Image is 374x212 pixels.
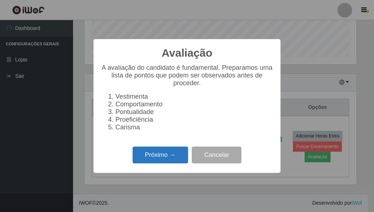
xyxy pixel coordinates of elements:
[162,46,213,60] h2: Avaliação
[133,147,188,164] button: Próximo →
[115,124,273,131] li: Carisma
[115,116,273,124] li: Proeficiência
[115,108,273,116] li: Pontualidade
[192,147,241,164] button: Cancelar
[115,101,273,108] li: Comportamento
[101,64,273,87] p: A avaliação do candidato é fundamental. Preparamos uma lista de pontos que podem ser observados a...
[115,93,273,101] li: Vestimenta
